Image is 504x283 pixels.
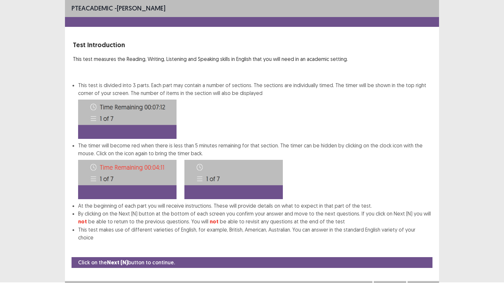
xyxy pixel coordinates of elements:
[78,210,431,226] li: By clicking on the Next (N) button at the bottom of each screen you confirm your answer and move ...
[107,259,128,266] strong: Next (N)
[73,40,431,50] p: Test Introduction
[78,218,87,225] strong: not
[73,55,431,63] p: This test measures the Reading, Writing, Listening and Speaking skills in English that you will n...
[78,226,431,241] li: This test makes use of different varieties of English, for example, British, American, Australian...
[72,3,165,13] p: - [PERSON_NAME]
[210,218,219,225] strong: not
[78,141,431,202] li: The timer will become red when there is less than 5 minutes remaining for that section. The timer...
[78,202,431,210] li: At the beginning of each part you will receive instructions. These will provide details on what t...
[78,258,175,267] p: Click on the button to continue.
[72,4,113,12] span: PTE academic
[184,160,283,199] img: Time-image
[78,81,431,139] li: This test is divided into 3 parts. Each part may contain a number of sections. The sections are i...
[78,100,177,139] img: Time-image
[78,160,177,199] img: Time-image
